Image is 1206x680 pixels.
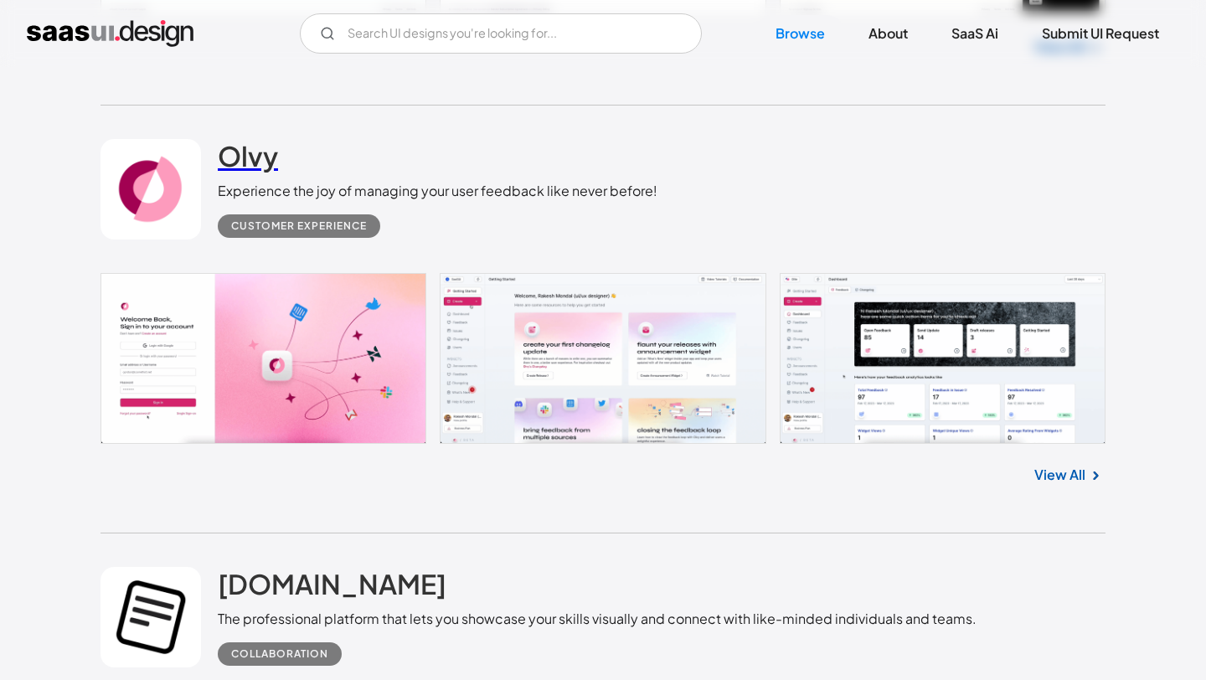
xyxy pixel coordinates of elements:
[231,216,367,236] div: Customer Experience
[218,139,278,173] h2: Olvy
[931,15,1018,52] a: SaaS Ai
[1022,15,1179,52] a: Submit UI Request
[27,20,193,47] a: home
[300,13,702,54] form: Email Form
[231,644,328,664] div: Collaboration
[218,567,446,600] h2: [DOMAIN_NAME]
[755,15,845,52] a: Browse
[1034,465,1085,485] a: View All
[218,609,977,629] div: The professional platform that lets you showcase your skills visually and connect with like-minde...
[218,139,278,181] a: Olvy
[218,567,446,609] a: [DOMAIN_NAME]
[300,13,702,54] input: Search UI designs you're looking for...
[848,15,928,52] a: About
[218,181,657,201] div: Experience the joy of managing your user feedback like never before!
